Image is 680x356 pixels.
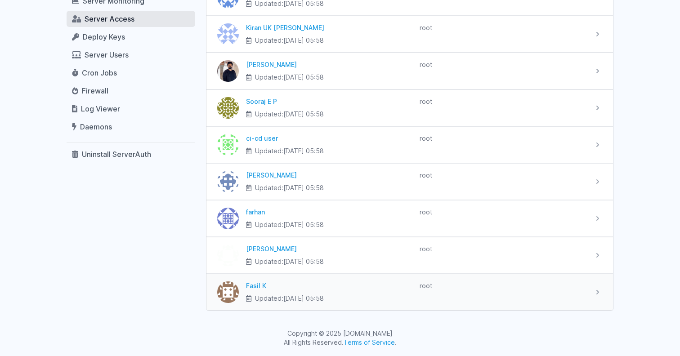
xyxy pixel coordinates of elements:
[67,47,195,63] a: Server Users
[283,110,324,118] time: [DATE] 05:58
[81,104,120,113] span: Log Viewer
[283,258,324,265] time: [DATE] 05:58
[283,147,324,155] time: [DATE] 05:58
[206,200,613,236] a: farhan farhan Updated:[DATE] 05:58 root
[67,101,195,117] a: Log Viewer
[83,32,125,41] span: Deploy Keys
[82,86,108,95] span: Firewall
[246,97,412,106] div: Sooraj E P
[217,23,239,45] img: Kiran UK Pillai
[217,245,239,266] img: ahdil latheef
[420,281,586,290] div: root
[255,183,324,192] span: Updated:
[246,60,412,69] div: [PERSON_NAME]
[283,73,324,81] time: [DATE] 05:58
[283,36,324,44] time: [DATE] 05:58
[246,208,412,217] div: farhan
[217,97,239,119] img: Sooraj E P
[67,29,195,45] a: Deploy Keys
[255,294,324,303] span: Updated:
[255,257,324,266] span: Updated:
[420,171,586,180] div: root
[255,36,324,45] span: Updated:
[206,274,613,310] a: Fasil K Fasil K Updated:[DATE] 05:58 root
[206,90,613,126] a: Sooraj E P Sooraj E P Updated:[DATE] 05:58 root
[217,134,239,156] img: ci-cd user
[283,294,324,302] time: [DATE] 05:58
[85,14,134,23] span: Server Access
[67,11,195,27] a: Server Access
[80,122,112,131] span: Daemons
[420,23,586,32] div: root
[217,171,239,192] img: Athira Ramesan
[420,134,586,143] div: root
[246,171,412,180] div: [PERSON_NAME]
[206,127,613,163] a: ci-cd user ci-cd user Updated:[DATE] 05:58 root
[246,281,412,290] div: Fasil K
[420,245,586,254] div: root
[206,237,613,273] a: ahdil latheef [PERSON_NAME] Updated:[DATE] 05:58 root
[246,23,412,32] div: Kiran UK [PERSON_NAME]
[206,16,613,52] a: Kiran UK Pillai Kiran UK [PERSON_NAME] Updated:[DATE] 05:58 root
[255,220,324,229] span: Updated:
[217,60,239,82] img: Geevar Joseph
[255,110,324,119] span: Updated:
[283,184,324,191] time: [DATE] 05:58
[206,164,613,200] a: Athira Ramesan [PERSON_NAME] Updated:[DATE] 05:58 root
[67,119,195,135] a: Daemons
[283,221,324,228] time: [DATE] 05:58
[82,68,117,77] span: Cron Jobs
[206,53,613,89] a: Geevar Joseph [PERSON_NAME] Updated:[DATE] 05:58 root
[420,97,586,106] div: root
[246,134,412,143] div: ci-cd user
[67,65,195,81] a: Cron Jobs
[420,208,586,217] div: root
[67,146,195,162] a: Uninstall ServerAuth
[85,50,129,59] span: Server Users
[420,60,586,69] div: root
[82,150,151,159] span: Uninstall ServerAuth
[255,147,324,156] span: Updated:
[217,208,239,229] img: farhan
[217,281,239,303] img: Fasil K
[255,73,324,82] span: Updated:
[246,245,412,254] div: [PERSON_NAME]
[67,83,195,99] a: Firewall
[344,338,395,346] a: Terms of Service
